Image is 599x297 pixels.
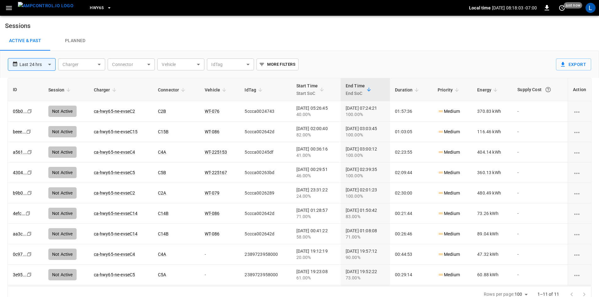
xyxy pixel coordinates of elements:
[13,190,27,195] a: b9b0...
[573,149,586,155] div: charging session options
[158,109,166,114] a: C2B
[492,5,537,11] p: [DATE] 08:18:03 -07:00
[27,149,33,156] div: copy
[438,251,460,258] p: Medium
[200,265,240,285] td: -
[346,275,385,281] div: 73.00%
[240,101,291,122] td: 5ccca0024743
[26,128,32,135] div: copy
[346,90,365,97] p: End SoC
[48,167,77,178] div: Not Active
[472,142,512,162] td: 404.14 kWh
[586,3,596,13] div: profile-icon
[13,272,27,277] a: 3e95...
[296,173,336,179] div: 46.00%
[8,78,43,101] th: ID
[205,190,219,195] a: WT-079
[395,86,421,94] span: Duration
[158,150,166,155] a: C4A
[158,190,166,195] a: C2A
[8,78,591,286] div: sessions table
[158,272,166,277] a: C5A
[346,173,385,179] div: 100.00%
[472,122,512,142] td: 116.46 kWh
[472,183,512,203] td: 480.49 kWh
[512,224,568,244] td: -
[94,231,138,236] a: ca-hwy65-ne-evseC14
[296,132,336,138] div: 82.00%
[346,166,385,179] div: [DATE] 02:39:35
[390,101,433,122] td: 01:57:36
[87,2,114,14] button: HWY65
[94,129,138,134] a: ca-hwy65-ne-evseC15
[158,129,169,134] a: C15B
[512,142,568,162] td: -
[472,244,512,265] td: 47.32 kWh
[346,207,385,220] div: [DATE] 01:50:42
[94,252,135,257] a: ca-hwy65-ne-evseC4
[573,272,586,278] div: charging session options
[512,244,568,265] td: -
[390,265,433,285] td: 00:29:14
[346,132,385,138] div: 100.00%
[205,150,227,155] a: WT-225153
[469,5,491,11] p: Local time
[296,275,336,281] div: 61.00%
[472,101,512,122] td: 370.83 kWh
[296,82,318,97] div: Start Time
[512,162,568,183] td: -
[205,86,228,94] span: Vehicle
[27,190,33,196] div: copy
[390,122,433,142] td: 01:03:05
[390,244,433,265] td: 00:44:53
[205,211,219,216] a: WT-086
[13,109,27,114] a: 05b0...
[296,207,336,220] div: [DATE] 01:28:57
[296,125,336,138] div: [DATE] 02:00:40
[517,84,563,95] div: Supply Cost
[346,254,385,261] div: 90.00%
[390,162,433,183] td: 02:09:44
[25,210,31,217] div: copy
[512,183,568,203] td: -
[438,272,460,278] p: Medium
[512,265,568,285] td: -
[240,122,291,142] td: 5ccca002642d
[296,152,336,158] div: 41.00%
[472,224,512,244] td: 89.04 kWh
[472,162,512,183] td: 360.13 kWh
[205,231,219,236] a: WT-086
[158,170,166,175] a: C5B
[438,210,460,217] p: Medium
[94,86,118,94] span: Charger
[542,84,554,95] button: The cost of your charging session based on your supply rates
[390,142,433,162] td: 02:23:55
[50,31,100,51] a: Planned
[472,265,512,285] td: 60.88 kWh
[48,86,73,94] span: Session
[438,190,460,196] p: Medium
[13,211,25,216] a: 4efc...
[240,265,291,285] td: 2389723958000
[296,248,336,261] div: [DATE] 19:12:19
[94,272,135,277] a: ca-hwy65-ne-evseC5
[346,234,385,240] div: 71.00%
[346,82,365,97] div: End Time
[90,4,104,12] span: HWY65
[158,86,187,94] span: Connector
[240,244,291,265] td: 2389723958000
[438,108,460,115] p: Medium
[256,58,298,70] button: More Filters
[240,203,291,224] td: 5ccca002642d
[296,187,336,199] div: [DATE] 23:31:22
[205,170,227,175] a: WT-225167
[573,210,586,217] div: charging session options
[573,169,586,176] div: charging session options
[205,109,219,114] a: WT-076
[240,162,291,183] td: 5ccca00263bd
[573,108,586,114] div: charging session options
[346,105,385,118] div: [DATE] 07:24:21
[26,251,33,258] div: copy
[240,183,291,203] td: 5ccca0026289
[346,248,385,261] div: [DATE] 19:57:12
